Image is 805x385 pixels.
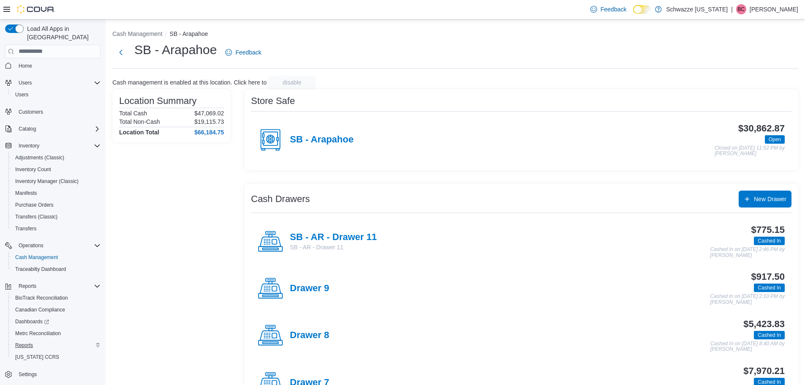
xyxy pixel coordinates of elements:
[2,280,104,292] button: Reports
[8,292,104,304] button: BioTrack Reconciliation
[12,176,101,186] span: Inventory Manager (Classic)
[8,152,104,164] button: Adjustments (Classic)
[112,30,798,40] nav: An example of EuiBreadcrumbs
[743,319,785,329] h3: $5,423.83
[8,199,104,211] button: Purchase Orders
[8,211,104,223] button: Transfers (Classic)
[112,79,267,86] p: Cash management is enabled at this location. Click here to
[251,194,310,204] h3: Cash Drawers
[12,328,101,339] span: Metrc Reconciliation
[710,294,785,305] p: Cashed In on [DATE] 2:10 PM by [PERSON_NAME]
[12,90,32,100] a: Users
[19,242,44,249] span: Operations
[194,110,224,117] p: $47,069.02
[754,284,785,292] span: Cashed In
[8,316,104,328] a: Dashboards
[738,4,745,14] span: BC
[12,340,36,350] a: Reports
[8,263,104,275] button: Traceabilty Dashboard
[743,366,785,376] h3: $7,970.21
[12,153,101,163] span: Adjustments (Classic)
[12,352,63,362] a: [US_STATE] CCRS
[12,188,40,198] a: Manifests
[758,237,781,245] span: Cashed In
[290,330,329,341] h4: Drawer 8
[12,340,101,350] span: Reports
[15,154,64,161] span: Adjustments (Classic)
[15,141,101,151] span: Inventory
[12,352,101,362] span: Washington CCRS
[15,342,33,349] span: Reports
[8,223,104,235] button: Transfers
[8,351,104,363] button: [US_STATE] CCRS
[15,240,101,251] span: Operations
[12,264,101,274] span: Traceabilty Dashboard
[738,123,785,134] h3: $30,862.87
[12,164,101,175] span: Inventory Count
[12,153,68,163] a: Adjustments (Classic)
[15,369,40,380] a: Settings
[15,124,101,134] span: Catalog
[15,240,47,251] button: Operations
[15,254,58,261] span: Cash Management
[169,30,208,37] button: SB - Arapahoe
[15,107,46,117] a: Customers
[12,252,101,262] span: Cash Management
[12,90,101,100] span: Users
[12,252,61,262] a: Cash Management
[19,283,36,289] span: Reports
[134,41,217,58] h1: SB - Arapahoe
[754,237,785,245] span: Cashed In
[15,266,66,273] span: Traceabilty Dashboard
[2,60,104,72] button: Home
[750,4,798,14] p: [PERSON_NAME]
[765,135,785,144] span: Open
[222,44,265,61] a: Feedback
[15,295,68,301] span: BioTrack Reconciliation
[710,341,785,352] p: Cashed In on [DATE] 8:40 AM by [PERSON_NAME]
[119,129,159,136] h4: Location Total
[15,354,59,360] span: [US_STATE] CCRS
[758,284,781,292] span: Cashed In
[15,78,35,88] button: Users
[15,281,40,291] button: Reports
[12,293,71,303] a: BioTrack Reconciliation
[19,371,37,378] span: Settings
[600,5,626,14] span: Feedback
[290,232,377,243] h4: SB - AR - Drawer 11
[8,339,104,351] button: Reports
[758,331,781,339] span: Cashed In
[2,140,104,152] button: Inventory
[2,123,104,135] button: Catalog
[290,243,377,251] p: SB - AR - Drawer 11
[15,178,79,185] span: Inventory Manager (Classic)
[15,190,37,197] span: Manifests
[633,5,651,14] input: Dark Mode
[15,318,49,325] span: Dashboards
[15,369,101,380] span: Settings
[8,251,104,263] button: Cash Management
[119,118,160,125] h6: Total Non-Cash
[754,331,785,339] span: Cashed In
[15,91,28,98] span: Users
[12,200,101,210] span: Purchase Orders
[12,176,82,186] a: Inventory Manager (Classic)
[19,142,39,149] span: Inventory
[119,110,147,117] h6: Total Cash
[587,1,630,18] a: Feedback
[112,44,129,61] button: Next
[19,109,43,115] span: Customers
[12,200,57,210] a: Purchase Orders
[19,63,32,69] span: Home
[15,166,51,173] span: Inventory Count
[754,195,786,203] span: New Drawer
[15,225,36,232] span: Transfers
[8,187,104,199] button: Manifests
[112,30,162,37] button: Cash Management
[715,145,785,157] p: Closed on [DATE] 11:52 PM by [PERSON_NAME]
[283,78,301,87] span: disable
[17,5,55,14] img: Cova
[736,4,746,14] div: Brennan Croy
[12,328,64,339] a: Metrc Reconciliation
[19,79,32,86] span: Users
